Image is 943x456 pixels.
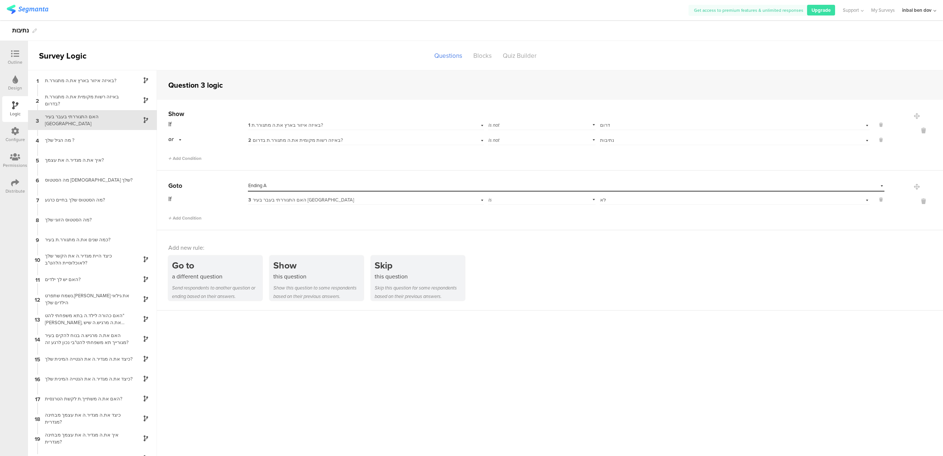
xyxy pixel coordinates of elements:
[248,137,251,144] span: 2
[168,243,932,252] div: Add new rule:
[35,255,40,263] span: 10
[902,7,932,14] div: inbal ben dov
[41,93,133,107] div: באיזה רשות מקומית את.ה מתגורר.ת בדרום?
[248,137,452,144] div: באיזה רשות מקומית את.ה מתגורר.ת בדרום?
[35,275,40,283] span: 11
[41,431,133,445] div: איך את.ה מגדיר.ה את עצמך מבחינה מגדרית?
[35,315,40,323] span: 13
[488,137,499,144] span: is not
[429,49,468,62] div: Questions
[694,7,803,14] span: Get access to premium features & unlimited responses
[375,272,465,281] div: this question
[248,122,452,129] div: באיזה איזור בארץ את.ה מתגורר.ת?
[41,137,133,144] div: מה הגיל שלך ?
[41,113,133,127] div: האם התגוררתי בעבר בעיר [GEOGRAPHIC_DATA]
[28,50,113,62] div: Survey Logic
[843,7,859,14] span: Support
[488,122,499,129] span: is not
[41,375,133,382] div: כיצד את.ה מגדיר.ה את הנטייה המינית שלך?
[172,272,262,281] div: a different question
[168,181,176,190] span: Go
[273,284,364,301] div: Show this question to some respondents based on their previous answers.
[35,394,40,403] span: 17
[488,196,492,203] span: is
[41,252,133,266] div: כיצד היית מגדיר.ה את הקשר שלך לאוכלוסיית הלהט"ב?
[41,355,133,362] div: כיצד את.ה מגדיר.ה את הנטייה המינית שלך?
[248,197,251,203] span: 3
[176,181,182,190] span: to
[35,414,40,422] span: 18
[41,216,133,223] div: מה הסטטוס הזוגי שלך?
[168,155,201,162] span: Add Condition
[36,215,39,224] span: 8
[172,284,262,301] div: Send respondents to another question or ending based on their answers.
[41,176,133,183] div: מה הסטטוס [DEMOGRAPHIC_DATA] שלך?
[35,295,40,303] span: 12
[36,176,39,184] span: 6
[35,355,40,363] span: 15
[41,276,133,283] div: האם יש לך ילדים?
[3,162,27,169] div: Permissions
[10,111,21,117] div: Logic
[168,120,247,129] div: If
[35,335,40,343] span: 14
[248,122,323,129] span: באיזה איזור בארץ את.ה מתגורר.ת?
[273,259,364,272] div: Show
[36,136,39,144] span: 4
[375,284,465,301] div: Skip this question for some respondents based on their previous answers.
[36,76,39,84] span: 1
[36,235,39,243] span: 9
[8,85,22,91] div: Design
[600,137,614,144] span: נתיבות
[41,292,133,306] div: נשמח שתפרט.[PERSON_NAME] את גילאי הילדים שלך
[41,411,133,425] div: כיצד את.ה מגדיר.ה את עצמך מבחינה מגדרית?
[811,7,831,14] span: Upgrade
[375,259,465,272] div: Skip
[41,157,133,164] div: איך את.ה מגדיר.ה את עצמך?
[36,116,39,124] span: 3
[41,312,133,326] div: האם כהורה לילד.ה בתא משפחתי להט"[PERSON_NAME], את.ה מרגיש.ה שיש מענה לצרכים שלך?
[41,196,133,203] div: מה הסטטוס שלך בחיים כרגע?
[248,197,452,203] div: האם התגוררתי בעבר בעיר נתיבות
[273,272,364,281] div: this question
[41,77,133,84] div: באיזה איזור בארץ את.ה מתגורר.ת?
[168,135,173,143] span: or
[600,122,610,129] span: דרום
[8,59,22,66] div: Outline
[497,49,542,62] div: Quiz Builder
[36,156,39,164] span: 5
[6,188,25,194] div: Distribute
[36,96,39,104] span: 2
[41,236,133,243] div: כמה שנים את.ה מתגורר.ת בעיר?
[41,395,133,402] div: האם את.ה משתייך.ת לקשת הטרנסית?
[248,122,250,129] span: 1
[600,196,606,203] span: לא
[248,182,267,189] span: Ending A
[168,109,184,119] span: Show
[168,215,201,221] span: Add Condition
[41,332,133,346] div: האם את.ה מרגיש.ה בנוח להקים בעיר מגורייך תא משפחתי להט"בי נכון לרגע זה?
[12,25,29,36] div: נתיבות
[172,259,262,272] div: Go to
[6,136,25,143] div: Configure
[35,375,40,383] span: 16
[7,5,48,14] img: segmanta logo
[468,49,497,62] div: Blocks
[35,434,40,442] span: 19
[248,137,343,144] span: באיזה רשות מקומית את.ה מתגורר.ת בדרום?
[36,196,39,204] span: 7
[248,196,354,203] span: האם התגוררתי בעבר בעיר [GEOGRAPHIC_DATA]
[168,194,247,204] div: If
[168,80,223,91] div: Question 3 logic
